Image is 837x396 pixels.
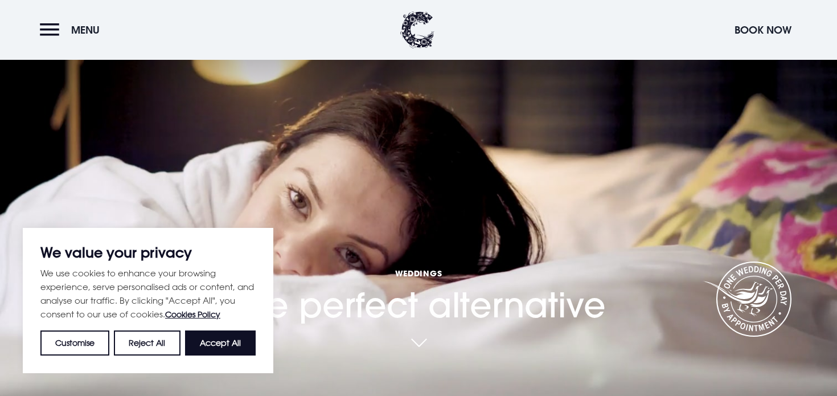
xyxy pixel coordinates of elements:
[40,330,109,356] button: Customise
[165,309,220,319] a: Cookies Policy
[729,18,797,42] button: Book Now
[185,330,256,356] button: Accept All
[232,268,606,279] span: Weddings
[114,330,180,356] button: Reject All
[40,266,256,321] p: We use cookies to enhance your browsing experience, serve personalised ads or content, and analys...
[232,218,606,325] h1: The perfect alternative
[71,23,100,36] span: Menu
[40,18,105,42] button: Menu
[400,11,434,48] img: Clandeboye Lodge
[40,246,256,259] p: We value your privacy
[23,228,273,373] div: We value your privacy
